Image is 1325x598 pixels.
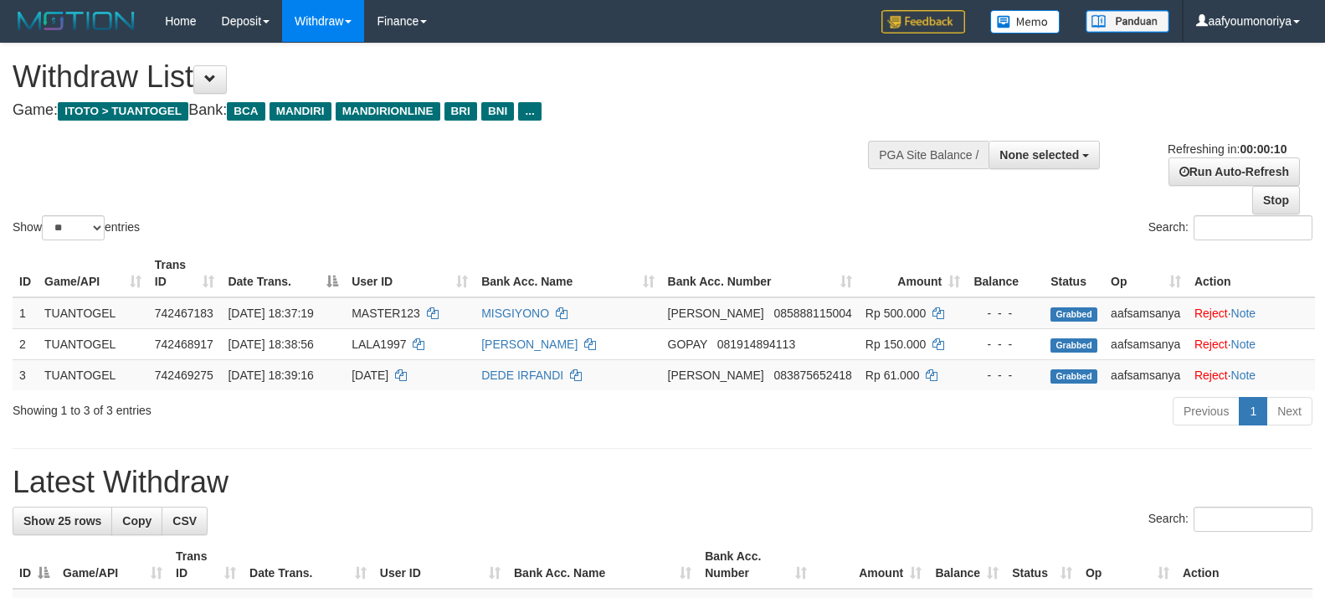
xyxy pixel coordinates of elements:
[13,507,112,535] a: Show 25 rows
[1148,507,1312,532] label: Search:
[481,307,549,320] a: MISGIYONO
[1194,307,1228,320] a: Reject
[38,328,148,359] td: TUANTOGEL
[481,338,578,351] a: [PERSON_NAME]
[227,102,264,121] span: BCA
[228,307,313,320] span: [DATE] 18:37:19
[1148,215,1312,240] label: Search:
[1231,369,1256,382] a: Note
[1104,297,1188,329] td: aafsamsanya
[1005,541,1079,589] th: Status: activate to sort column ascending
[155,307,213,320] span: 742467183
[336,102,440,121] span: MANDIRIONLINE
[999,148,1079,162] span: None selected
[661,250,859,297] th: Bank Acc. Number: activate to sort column ascending
[1240,142,1286,156] strong: 00:00:10
[481,102,514,121] span: BNI
[1104,250,1188,297] th: Op: activate to sort column ascending
[1231,307,1256,320] a: Note
[1168,142,1286,156] span: Refreshing in:
[1086,10,1169,33] img: panduan.png
[1252,186,1300,214] a: Stop
[23,514,101,528] span: Show 25 rows
[169,541,243,589] th: Trans ID: activate to sort column ascending
[868,141,989,169] div: PGA Site Balance /
[13,60,866,94] h1: Withdraw List
[668,338,707,351] span: GOPAY
[1239,397,1267,425] a: 1
[1266,397,1312,425] a: Next
[668,369,764,382] span: [PERSON_NAME]
[13,466,1312,499] h1: Latest Withdraw
[352,307,420,320] span: MASTER123
[865,369,920,382] span: Rp 61.000
[444,102,477,121] span: BRI
[989,141,1100,169] button: None selected
[42,215,105,240] select: Showentries
[1188,359,1315,390] td: ·
[162,507,208,535] a: CSV
[967,250,1044,297] th: Balance
[481,369,563,382] a: DEDE IRFANDI
[1188,297,1315,329] td: ·
[1188,328,1315,359] td: ·
[13,250,38,297] th: ID
[1104,328,1188,359] td: aafsamsanya
[698,541,814,589] th: Bank Acc. Number: activate to sort column ascending
[56,541,169,589] th: Game/API: activate to sort column ascending
[773,369,851,382] span: Copy 083875652418 to clipboard
[228,338,313,351] span: [DATE] 18:38:56
[58,102,188,121] span: ITOTO > TUANTOGEL
[111,507,162,535] a: Copy
[13,102,866,119] h4: Game: Bank:
[13,297,38,329] td: 1
[773,307,851,320] span: Copy 085888115004 to clipboard
[228,369,313,382] span: [DATE] 18:39:16
[973,367,1037,384] div: - - -
[973,336,1037,353] div: - - -
[1173,397,1240,425] a: Previous
[475,250,660,297] th: Bank Acc. Name: activate to sort column ascending
[1050,338,1097,353] span: Grabbed
[155,369,213,382] span: 742469275
[865,307,926,320] span: Rp 500.000
[518,102,541,121] span: ...
[148,250,222,297] th: Trans ID: activate to sort column ascending
[1194,338,1228,351] a: Reject
[221,250,345,297] th: Date Trans.: activate to sort column descending
[1168,157,1300,186] a: Run Auto-Refresh
[1194,215,1312,240] input: Search:
[13,541,56,589] th: ID: activate to sort column descending
[973,305,1037,322] div: - - -
[38,250,148,297] th: Game/API: activate to sort column ascending
[990,10,1061,34] img: Button%20Memo.svg
[13,359,38,390] td: 3
[1194,507,1312,532] input: Search:
[345,250,475,297] th: User ID: activate to sort column ascending
[814,541,928,589] th: Amount: activate to sort column ascending
[373,541,507,589] th: User ID: activate to sort column ascending
[717,338,795,351] span: Copy 081914894113 to clipboard
[38,359,148,390] td: TUANTOGEL
[881,10,965,34] img: Feedback.jpg
[1231,338,1256,351] a: Note
[668,307,764,320] span: [PERSON_NAME]
[122,514,152,528] span: Copy
[928,541,1005,589] th: Balance: activate to sort column ascending
[352,338,406,351] span: LALA1997
[13,215,140,240] label: Show entries
[1044,250,1104,297] th: Status
[865,338,926,351] span: Rp 150.000
[13,328,38,359] td: 2
[270,102,331,121] span: MANDIRI
[1079,541,1176,589] th: Op: activate to sort column ascending
[13,395,540,419] div: Showing 1 to 3 of 3 entries
[1194,369,1228,382] a: Reject
[13,8,140,34] img: MOTION_logo.png
[243,541,373,589] th: Date Trans.: activate to sort column ascending
[1050,307,1097,322] span: Grabbed
[1104,359,1188,390] td: aafsamsanya
[352,369,388,382] span: [DATE]
[859,250,967,297] th: Amount: activate to sort column ascending
[1050,369,1097,384] span: Grabbed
